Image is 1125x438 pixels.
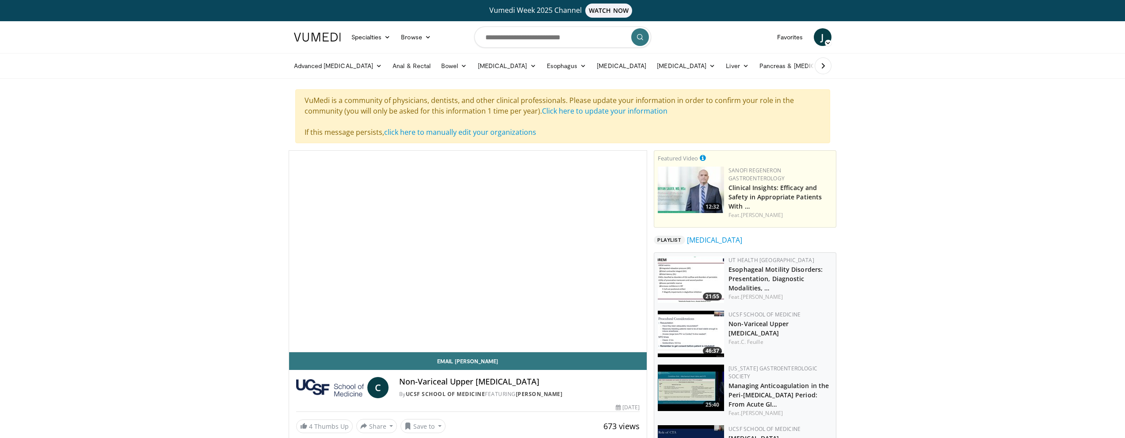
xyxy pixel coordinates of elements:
a: [MEDICAL_DATA] [473,57,542,75]
a: Specialties [346,28,396,46]
a: C [367,377,389,398]
a: Sanofi Regeneron Gastroenterology [728,167,785,182]
img: 11cb3316-4e82-434f-b85c-5c67623a01a6.150x105_q85_crop-smart_upscale.jpg [658,365,724,411]
a: click here to manually edit your organizations [384,127,536,137]
span: 46:37 [703,347,722,355]
a: Browse [396,28,436,46]
a: [MEDICAL_DATA] [652,57,721,75]
img: be1dee3a-d4b1-4c50-8732-8e4c26d12d81.150x105_q85_crop-smart_upscale.jpg [658,311,724,357]
a: UCSF School of Medicine [728,425,801,433]
img: 411319ef-327c-4e07-8145-5b86746d0a97.150x105_q85_crop-smart_upscale.jpg [658,256,724,303]
a: Non-Variceal Upper [MEDICAL_DATA] [728,320,789,337]
a: Vumedi Week 2025 ChannelWATCH NOW [295,4,830,18]
a: 12:32 [658,167,724,213]
span: 25:40 [703,401,722,409]
video-js: Video Player [289,151,647,352]
a: Email [PERSON_NAME] [289,352,647,370]
a: [PERSON_NAME] [516,390,563,398]
a: [MEDICAL_DATA] [591,57,652,75]
span: WATCH NOW [585,4,632,18]
button: Share [356,419,397,433]
a: 21:55 [658,256,724,303]
a: [MEDICAL_DATA] [687,235,742,245]
button: Save to [400,419,446,433]
div: By FEATURING [399,390,640,398]
a: Favorites [772,28,808,46]
div: VuMedi is a community of physicians, dentists, and other clinical professionals. Please update yo... [295,89,830,143]
a: Pancreas & [MEDICAL_DATA] [754,57,858,75]
div: [DATE] [616,404,640,411]
span: 673 views [603,421,640,431]
a: UCSF School of Medicine [406,390,485,398]
a: Click here to update your information [542,106,667,116]
a: 46:37 [658,311,724,357]
span: 4 [309,422,313,430]
div: Feat. [728,338,832,346]
img: bf9ce42c-6823-4735-9d6f-bc9dbebbcf2c.png.150x105_q85_crop-smart_upscale.jpg [658,167,724,213]
a: [PERSON_NAME] [741,409,783,417]
a: Esophagus [542,57,592,75]
a: J [814,28,831,46]
a: 4 Thumbs Up [296,419,353,433]
span: Playlist [654,236,685,244]
img: UCSF School of Medicine [296,377,364,398]
div: Feat. [728,211,832,219]
span: 12:32 [703,203,722,211]
a: Bowel [436,57,472,75]
a: Anal & Rectal [387,57,436,75]
a: Esophageal Motility Disorders: Presentation, Diagnostic Modalities, … [728,265,823,292]
div: Feat. [728,293,832,301]
a: 25:40 [658,365,724,411]
div: Feat. [728,409,832,417]
a: UT Health [GEOGRAPHIC_DATA] [728,256,814,264]
a: Liver [721,57,754,75]
a: [PERSON_NAME] [741,293,783,301]
h4: Non-Variceal Upper [MEDICAL_DATA] [399,377,640,387]
a: Managing Anticoagulation in the Peri-[MEDICAL_DATA] Period: From Acute GI… [728,381,829,408]
span: 21:55 [703,293,722,301]
a: UCSF School of Medicine [728,311,801,318]
a: Clinical Insights: Efficacy and Safety in Appropriate Patients With … [728,183,822,210]
small: Featured Video [658,154,698,162]
input: Search topics, interventions [474,27,651,48]
a: Advanced [MEDICAL_DATA] [289,57,388,75]
img: VuMedi Logo [294,33,341,42]
a: [PERSON_NAME] [741,211,783,219]
a: C. Feuille [741,338,763,346]
a: [US_STATE] Gastroenterologic Society [728,365,817,380]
